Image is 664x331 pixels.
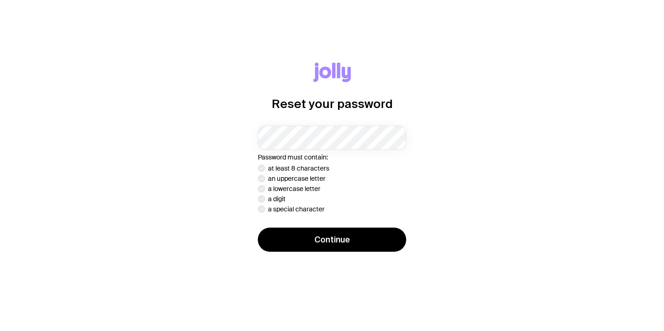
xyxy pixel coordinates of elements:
[258,153,406,161] p: Password must contain:
[268,175,326,182] p: an uppercase letter
[272,97,393,111] h1: Reset your password
[268,185,320,192] p: a lowercase letter
[268,165,329,172] p: at least 8 characters
[268,205,325,213] p: a special character
[268,195,286,203] p: a digit
[314,234,350,245] span: Continue
[258,228,406,252] button: Continue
